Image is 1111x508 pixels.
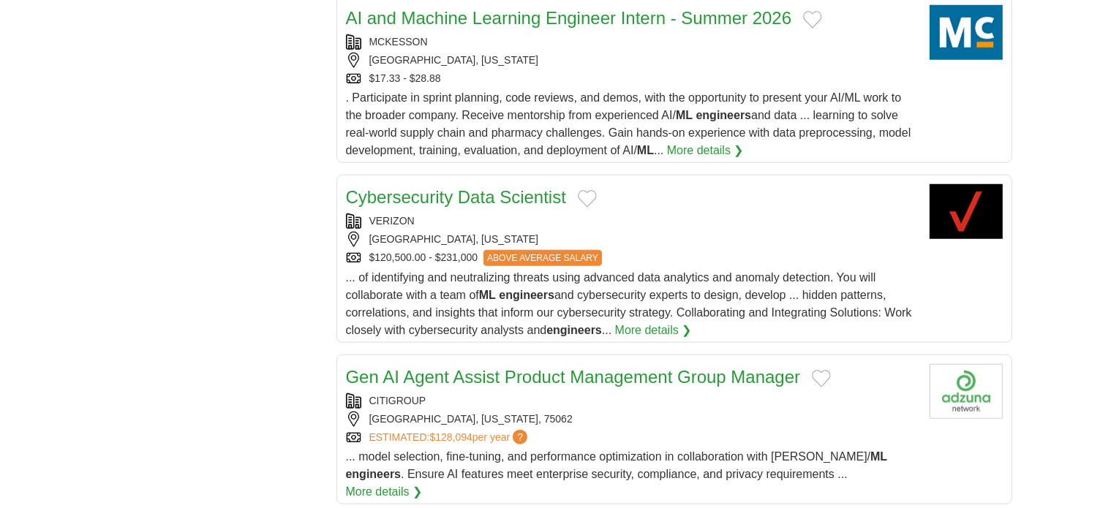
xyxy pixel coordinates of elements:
span: ABOVE AVERAGE SALARY [483,250,602,266]
strong: ML [479,289,496,301]
span: ? [513,430,527,444]
div: CITIGROUP [346,393,918,409]
a: Gen AI Agent Assist Product Management Group Manager [346,367,801,387]
strong: ML [870,450,887,463]
span: . Participate in sprint planning, code reviews, and demos, with the opportunity to present your A... [346,91,911,156]
a: AI and Machine Learning Engineer Intern - Summer 2026 [346,8,792,28]
button: Add to favorite jobs [578,190,597,208]
img: McKesson logo [930,5,1003,60]
div: [GEOGRAPHIC_DATA], [US_STATE] [346,232,918,247]
a: More details ❯ [346,483,423,501]
strong: engineers [546,324,602,336]
a: Cybersecurity Data Scientist [346,187,566,207]
button: Add to favorite jobs [812,370,831,387]
a: VERIZON [369,215,415,227]
div: $17.33 - $28.88 [346,71,918,86]
div: [GEOGRAPHIC_DATA], [US_STATE], 75062 [346,412,918,427]
span: $128,094 [429,431,472,443]
a: More details ❯ [615,322,692,339]
span: ... of identifying and neutralizing threats using advanced data analytics and anomaly detection. ... [346,271,912,336]
img: Company logo [930,364,1003,419]
a: More details ❯ [667,142,744,159]
div: [GEOGRAPHIC_DATA], [US_STATE] [346,53,918,68]
strong: ML [676,109,693,121]
div: $120,500.00 - $231,000 [346,250,918,266]
a: ESTIMATED:$128,094per year? [369,430,531,445]
span: ... model selection, fine-tuning, and performance optimization in collaboration with [PERSON_NAME... [346,450,888,480]
strong: engineers [499,289,554,301]
a: MCKESSON [369,36,428,48]
img: Verizon logo [930,184,1003,239]
strong: engineers [696,109,752,121]
strong: engineers [346,468,402,480]
button: Add to favorite jobs [803,11,822,29]
strong: ML [637,144,654,156]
